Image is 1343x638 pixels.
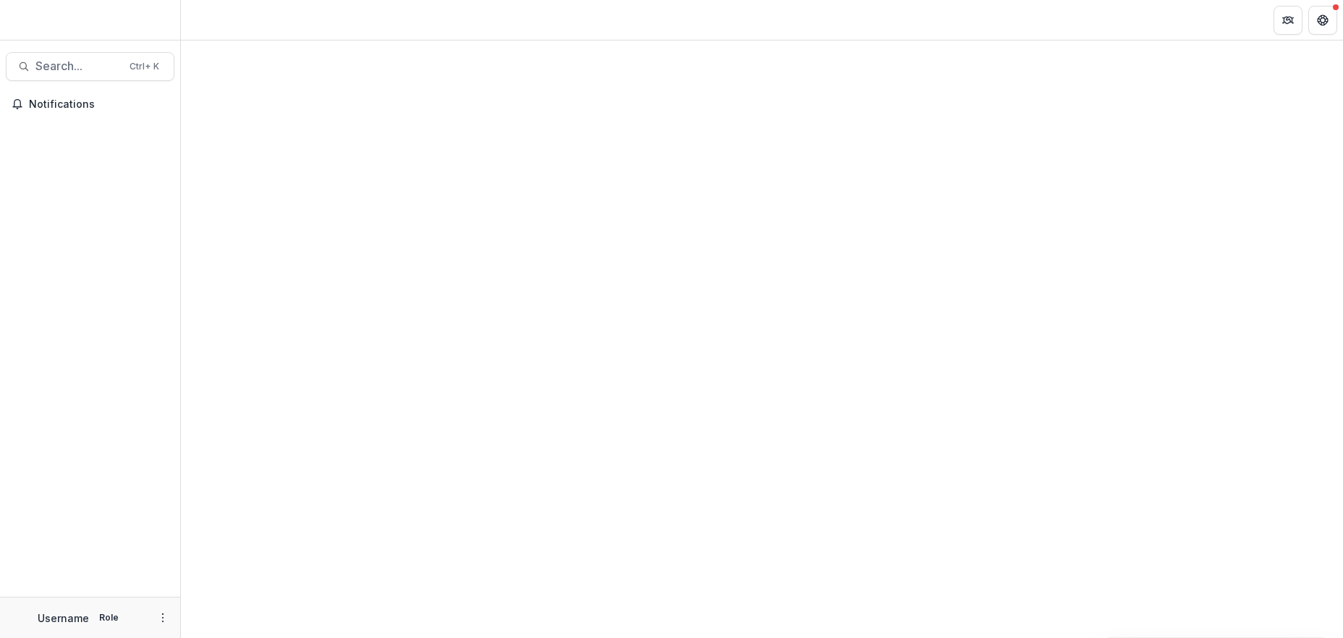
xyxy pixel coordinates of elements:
div: Ctrl + K [127,59,162,75]
p: Username [38,611,89,626]
p: Role [95,611,123,624]
button: More [154,609,171,626]
button: Search... [6,52,174,81]
button: Get Help [1308,6,1337,35]
span: Notifications [29,98,169,111]
nav: breadcrumb [187,9,248,30]
button: Partners [1274,6,1302,35]
span: Search... [35,59,121,73]
button: Notifications [6,93,174,116]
